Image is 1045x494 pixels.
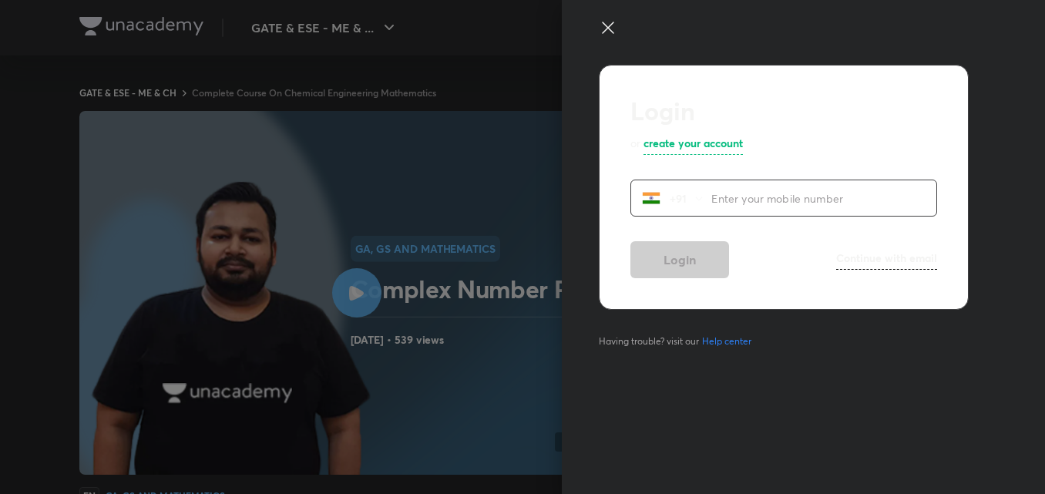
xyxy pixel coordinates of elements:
[630,96,937,126] h2: Login
[599,334,758,348] span: Having trouble? visit our
[660,190,693,207] p: +91
[630,241,729,278] button: Login
[643,135,743,151] h6: create your account
[642,189,660,207] img: India
[836,250,937,270] a: Continue with email
[699,334,754,348] a: Help center
[630,135,640,155] p: or
[643,135,743,155] a: create your account
[711,183,936,214] input: Enter your mobile number
[836,250,937,266] h6: Continue with email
